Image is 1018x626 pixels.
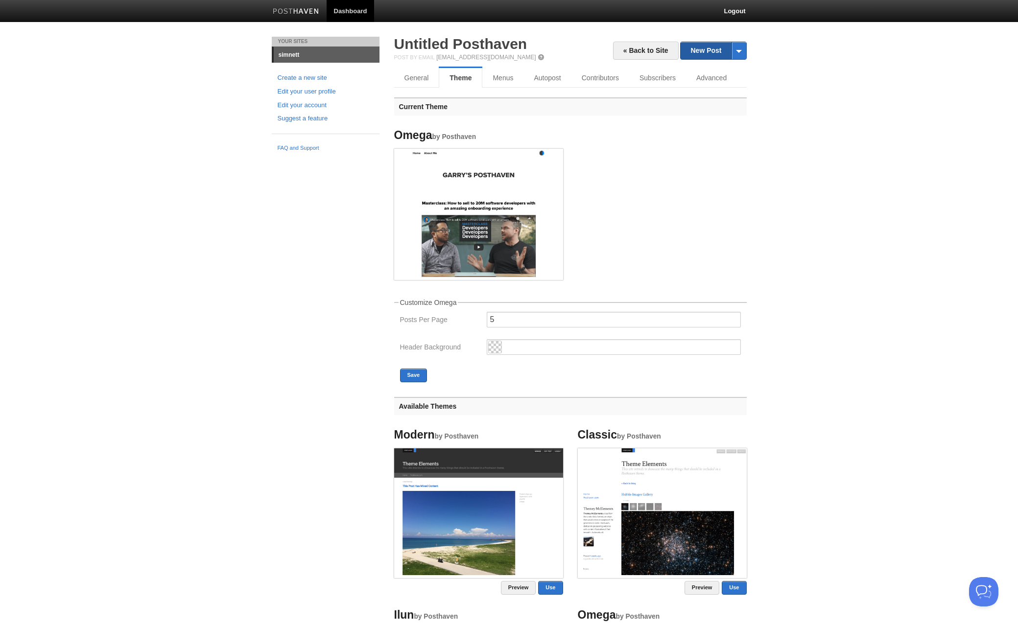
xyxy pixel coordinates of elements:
[394,149,563,277] img: Screenshot
[278,100,374,111] a: Edit your account
[616,613,660,620] small: by Posthaven
[617,433,661,440] small: by Posthaven
[969,577,998,606] iframe: Help Scout Beacon - Open
[439,68,482,88] a: Theme
[274,47,379,63] a: simnett
[435,433,479,440] small: by Posthaven
[394,609,563,621] h4: Ilun
[432,133,476,140] small: by Posthaven
[578,429,747,441] h4: Classic
[278,87,374,97] a: Edit your user profile
[722,581,746,595] a: Use
[394,448,563,575] img: Screenshot
[571,68,629,88] a: Contributors
[414,613,458,620] small: by Posthaven
[394,97,747,116] h3: Current Theme
[394,36,527,52] a: Untitled Posthaven
[685,581,720,595] a: Preview
[629,68,686,88] a: Subscribers
[278,144,374,153] a: FAQ and Support
[272,37,379,46] li: Your Sites
[394,429,563,441] h4: Modern
[578,609,747,621] h4: Omega
[501,581,536,595] a: Preview
[273,8,319,16] img: Posthaven-bar
[278,114,374,124] a: Suggest a feature
[394,54,435,60] span: Post by Email
[436,54,536,61] a: [EMAIL_ADDRESS][DOMAIN_NAME]
[400,316,481,325] label: Posts Per Page
[399,299,458,306] legend: Customize Omega
[278,73,374,83] a: Create a new site
[482,68,523,88] a: Menus
[613,42,679,60] a: « Back to Site
[681,42,746,59] a: New Post
[394,68,439,88] a: General
[394,397,747,415] h3: Available Themes
[394,129,563,141] h4: Omega
[538,581,563,595] a: Use
[400,369,427,382] button: Save
[523,68,571,88] a: Autopost
[400,344,481,353] label: Header Background
[686,68,737,88] a: Advanced
[578,448,747,575] img: Screenshot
